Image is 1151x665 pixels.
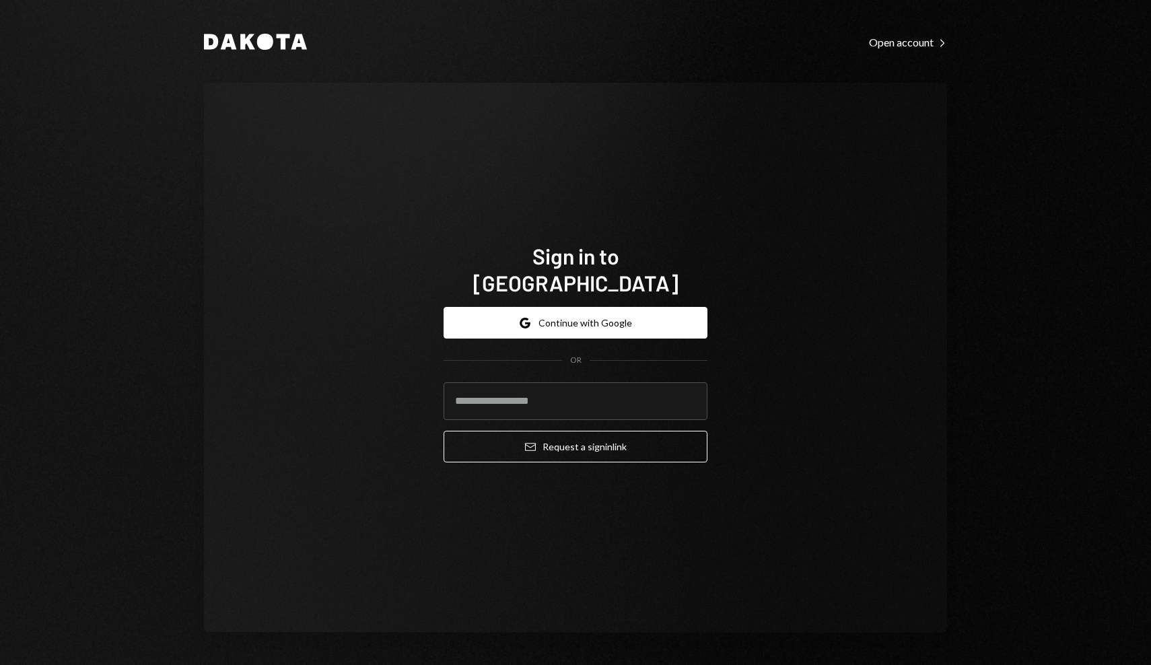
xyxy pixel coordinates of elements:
div: OR [570,355,582,366]
button: Request a signinlink [444,431,707,462]
h1: Sign in to [GEOGRAPHIC_DATA] [444,242,707,296]
div: Open account [869,36,947,49]
button: Continue with Google [444,307,707,339]
a: Open account [869,34,947,49]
